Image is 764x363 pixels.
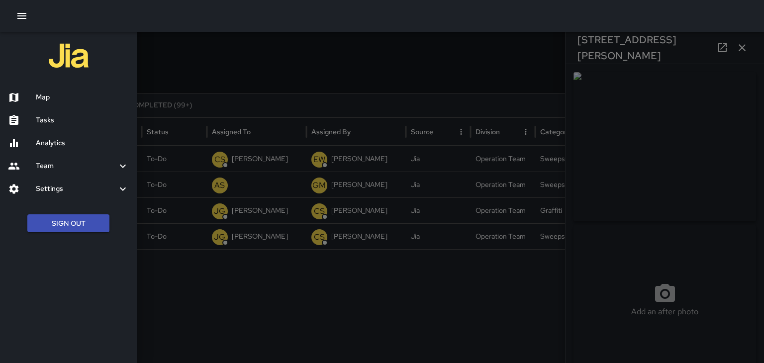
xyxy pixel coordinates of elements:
h6: Map [36,92,129,103]
h6: Settings [36,183,117,194]
h6: Analytics [36,138,129,149]
h6: Tasks [36,115,129,126]
img: jia-logo [49,36,89,76]
h6: Team [36,161,117,172]
button: Sign Out [27,214,109,233]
